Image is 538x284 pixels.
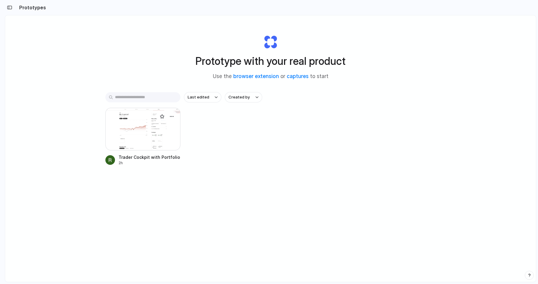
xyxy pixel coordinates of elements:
button: Last edited [184,92,221,102]
h2: Prototypes [17,4,46,11]
a: browser extension [233,73,279,79]
a: captures [287,73,309,79]
div: 2h [119,160,180,166]
a: Trader Cockpit with Portfolios and AnalyticsTrader Cockpit with Portfolios and Analytics2h [105,108,180,166]
button: Created by [225,92,262,102]
span: Use the or to start [213,73,328,80]
h1: Prototype with your real product [195,53,346,69]
span: Created by [228,94,250,100]
span: Last edited [188,94,209,100]
div: Trader Cockpit with Portfolios and Analytics [119,154,180,160]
